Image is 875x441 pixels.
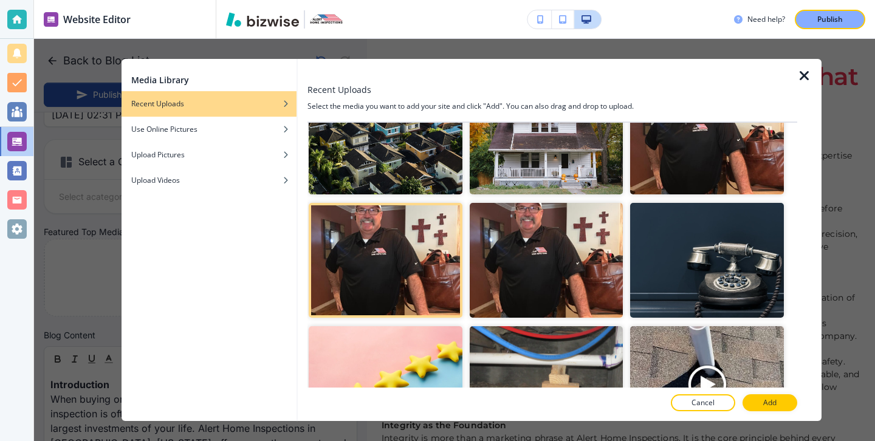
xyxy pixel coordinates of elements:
h4: Use Online Pictures [131,124,197,135]
h4: Recent Uploads [131,98,184,109]
button: Publish [795,10,865,29]
h4: Upload Pictures [131,149,185,160]
button: Add [743,394,797,411]
button: Cancel [671,394,735,411]
h3: Recent Uploads [307,83,371,96]
button: Upload Pictures [122,142,297,168]
button: Upload Videos [122,168,297,193]
p: Cancel [691,397,715,408]
img: Bizwise Logo [226,12,299,27]
h4: Upload Videos [131,175,180,186]
p: Add [763,397,777,408]
p: Publish [817,14,843,25]
h2: Website Editor [63,12,131,27]
button: Recent Uploads [122,91,297,117]
img: editor icon [44,12,58,27]
img: Your Logo [310,14,343,24]
h4: Select the media you want to add your site and click "Add". You can also drag and drop to upload. [307,101,797,112]
button: Use Online Pictures [122,117,297,142]
h3: Need help? [747,14,785,25]
h2: Media Library [131,73,189,86]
